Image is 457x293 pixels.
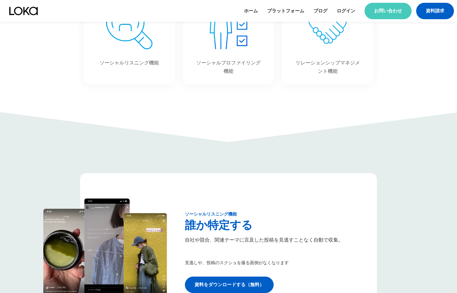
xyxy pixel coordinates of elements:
[337,8,355,14] a: ログイン
[365,3,412,19] a: お問い合わせ
[314,8,327,14] a: ブログ
[194,59,263,75] p: ソーシャルプロファイリング機能
[185,211,237,217] p: ソーシャルリスニング機能
[293,59,362,75] p: リレーションシップマネジメント機能
[185,236,343,243] p: 自社や競合、関連テーマに言及した投稿を見逃すことなく自動で収集。
[416,3,454,19] a: 資料請求
[185,277,274,293] a: 資料をダウンロードする（無料）
[185,258,289,267] p: 見逃しや、投稿のスクショを撮る面倒がなくなります
[267,8,304,14] a: プラットフォーム
[95,59,164,67] p: ソーシャルリスニング機能
[244,8,258,14] a: ホーム
[185,217,253,233] p: 誰か特定する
